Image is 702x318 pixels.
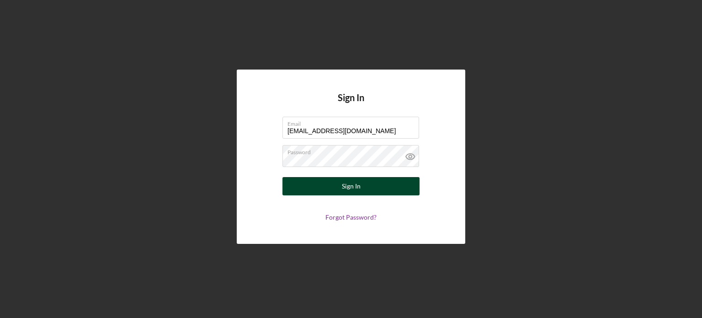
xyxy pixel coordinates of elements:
[342,177,361,195] div: Sign In
[338,92,364,117] h4: Sign In
[287,117,419,127] label: Email
[287,146,419,156] label: Password
[325,213,377,221] a: Forgot Password?
[282,177,420,195] button: Sign In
